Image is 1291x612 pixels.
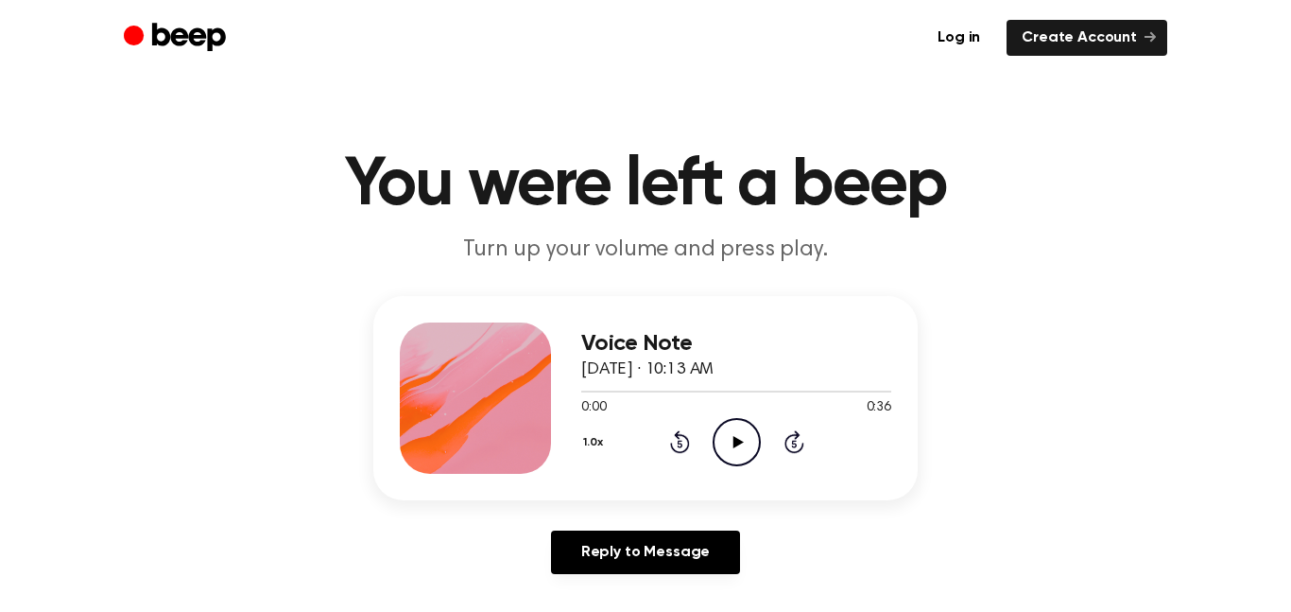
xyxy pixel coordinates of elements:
span: 0:00 [581,398,606,418]
button: 1.0x [581,427,611,459]
span: 0:36 [867,398,891,418]
a: Reply to Message [551,531,740,574]
a: Create Account [1007,20,1167,56]
a: Log in [922,20,995,56]
h1: You were left a beep [162,151,1129,219]
p: Turn up your volume and press play. [283,235,1008,266]
h3: Voice Note [581,331,891,357]
a: Beep [124,20,231,57]
span: [DATE] · 10:13 AM [581,361,714,378]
